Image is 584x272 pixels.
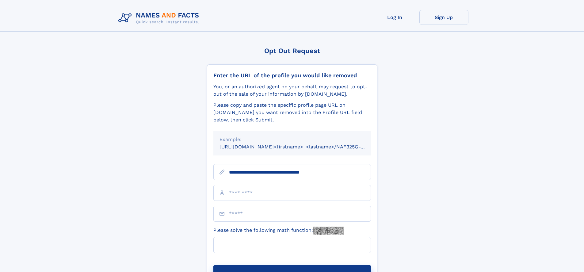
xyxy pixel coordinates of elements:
div: Please copy and paste the specific profile page URL on [DOMAIN_NAME] you want removed into the Pr... [213,102,371,124]
a: Log In [370,10,419,25]
small: [URL][DOMAIN_NAME]<firstname>_<lastname>/NAF325G-xxxxxxxx [219,144,383,150]
div: Opt Out Request [207,47,377,55]
div: You, or an authorized agent on your behalf, may request to opt-out of the sale of your informatio... [213,83,371,98]
label: Please solve the following math function: [213,227,344,235]
a: Sign Up [419,10,468,25]
img: Logo Names and Facts [116,10,204,26]
div: Example: [219,136,365,143]
div: Enter the URL of the profile you would like removed [213,72,371,79]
